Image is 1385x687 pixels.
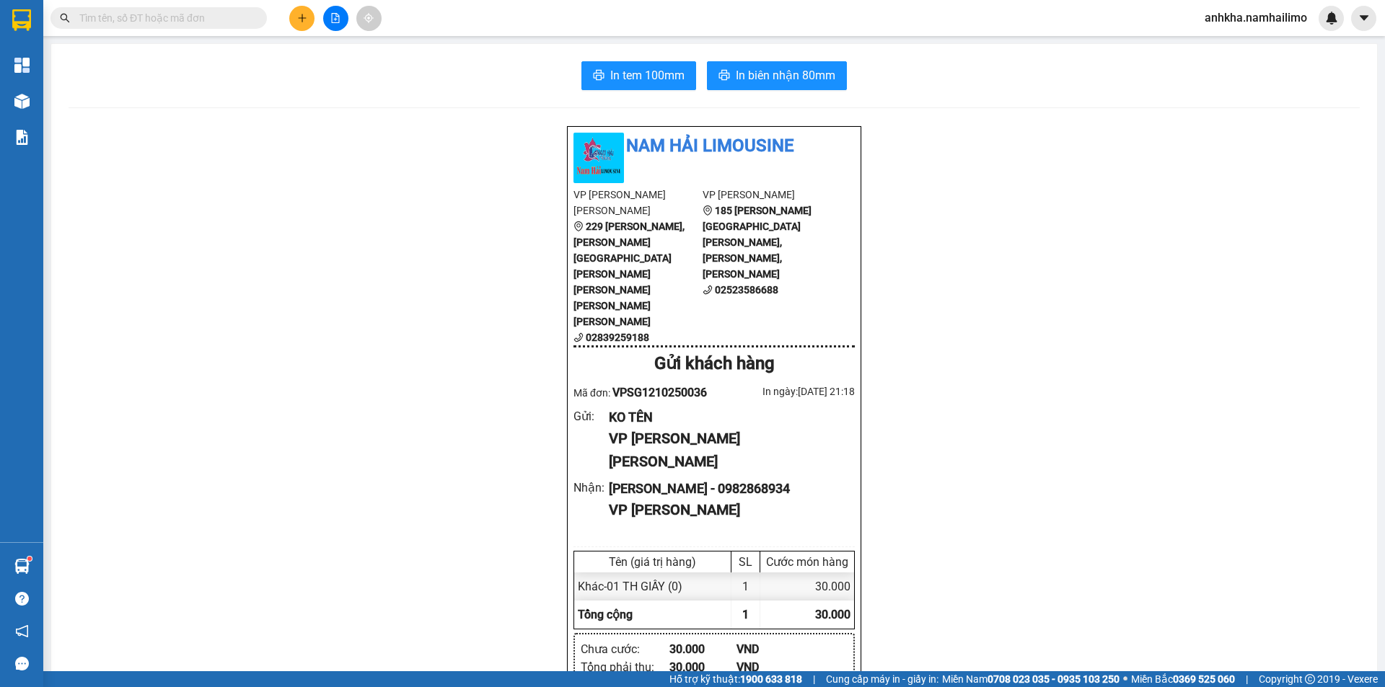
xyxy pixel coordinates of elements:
b: 02523586688 [715,284,778,296]
li: VP [PERSON_NAME] [703,187,832,203]
b: 229 [PERSON_NAME], [PERSON_NAME][GEOGRAPHIC_DATA][PERSON_NAME][PERSON_NAME][PERSON_NAME][PERSON_N... [573,221,685,327]
div: 30.000 [760,572,854,600]
span: printer [593,69,604,83]
span: Miền Bắc [1131,671,1235,687]
div: VP [PERSON_NAME] [PERSON_NAME] [609,427,843,473]
img: dashboard-icon [14,58,30,73]
div: VND [737,658,804,676]
span: 1 [742,608,749,621]
span: Cung cấp máy in - giấy in: [826,671,938,687]
div: Mã đơn: [573,384,714,402]
img: logo-vxr [12,9,31,31]
span: Hỗ trợ kỹ thuật: [669,671,802,687]
div: In ngày: [DATE] 21:18 [714,384,855,399]
b: 02839259188 [586,332,649,343]
button: aim [356,6,382,31]
span: ⚪️ [1123,676,1127,682]
span: VPSG1210250036 [612,386,707,399]
span: phone [703,285,713,295]
div: Tổng phải thu : [581,658,669,676]
div: VP [PERSON_NAME] [609,499,843,521]
span: message [15,657,29,670]
div: Cước món hàng [764,555,850,569]
span: printer [718,69,730,83]
div: VND [737,640,804,658]
img: logo.jpg [573,133,624,183]
span: In tem 100mm [610,66,685,84]
input: Tìm tên, số ĐT hoặc mã đơn [79,10,250,26]
strong: 0708 023 035 - 0935 103 250 [988,673,1120,685]
div: Chưa cước : [581,640,669,658]
span: Tổng cộng [578,608,633,621]
img: icon-new-feature [1325,12,1338,25]
span: aim [364,13,374,23]
sup: 1 [27,557,32,561]
button: printerIn biên nhận 80mm [707,61,847,90]
span: 30.000 [815,608,850,621]
div: [PERSON_NAME] - 0982868934 [609,479,843,499]
div: Gửi : [573,407,609,425]
li: Nam Hải Limousine [573,133,855,160]
span: caret-down [1358,12,1371,25]
button: printerIn tem 100mm [581,61,696,90]
span: search [60,13,70,23]
span: file-add [330,13,340,23]
span: copyright [1305,674,1315,684]
button: file-add [323,6,348,31]
img: warehouse-icon [14,94,30,109]
span: notification [15,624,29,638]
div: 1 [731,572,760,600]
button: plus [289,6,315,31]
img: warehouse-icon [14,559,30,574]
div: 30.000 [669,658,737,676]
div: SL [735,555,756,569]
span: Miền Nam [942,671,1120,687]
span: anhkha.namhailimo [1193,9,1319,27]
li: VP [PERSON_NAME] [PERSON_NAME] [573,187,703,218]
div: KO TÊN [609,407,843,427]
div: Tên (giá trị hàng) [578,555,727,569]
img: solution-icon [14,130,30,145]
b: 185 [PERSON_NAME][GEOGRAPHIC_DATA][PERSON_NAME], [PERSON_NAME], [PERSON_NAME] [703,205,812,280]
strong: 0369 525 060 [1173,673,1235,685]
span: In biên nhận 80mm [736,66,835,84]
button: caret-down [1351,6,1376,31]
span: plus [297,13,307,23]
span: Khác - 01 TH GIẤY (0) [578,580,682,593]
span: | [813,671,815,687]
strong: 1900 633 818 [740,673,802,685]
div: 30.000 [669,640,737,658]
span: | [1246,671,1248,687]
div: Gửi khách hàng [573,350,855,378]
span: phone [573,332,584,342]
span: question-circle [15,592,29,606]
span: environment [703,205,713,216]
div: Nhận : [573,479,609,497]
span: environment [573,221,584,231]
